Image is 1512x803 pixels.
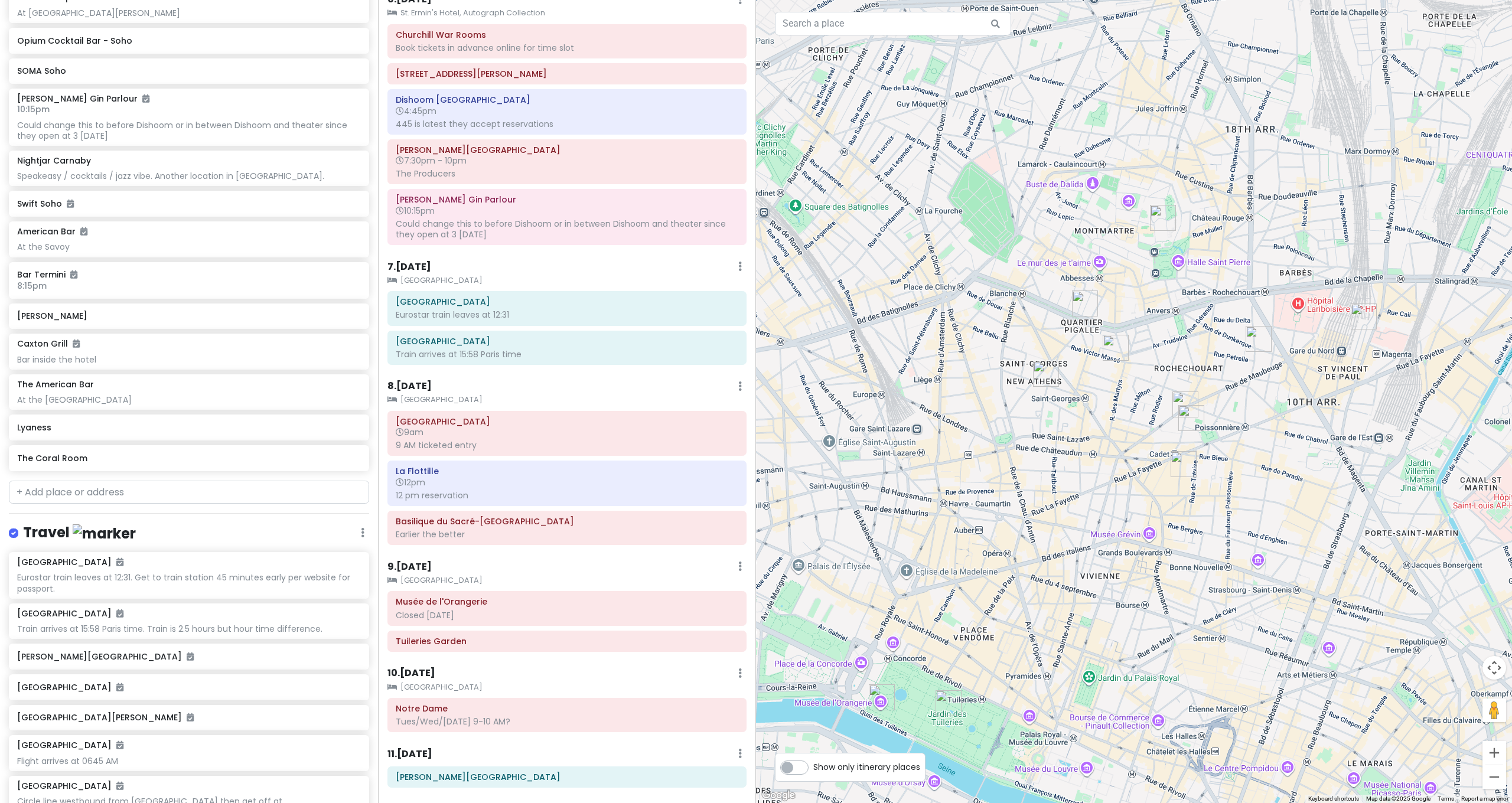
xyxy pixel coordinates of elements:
span: Map data ©2025 Google [1366,795,1430,802]
h6: Notre Dame [396,703,738,714]
div: Earlier the better [396,529,738,540]
h6: [PERSON_NAME] Gin Parlour [17,93,149,104]
div: Book tickets in advance online for time slot [396,43,738,53]
h6: Opium Cocktail Bar - Soho [17,35,360,46]
a: Open this area in Google Maps (opens a new window) [759,788,798,803]
h6: [PERSON_NAME][GEOGRAPHIC_DATA] [17,651,360,662]
a: Report a map error [1461,795,1508,802]
h6: [GEOGRAPHIC_DATA] [17,740,123,750]
small: St. Ermin's Hotel, Autograph Collection [387,7,747,19]
h6: Musée de l'Orangerie [396,596,738,607]
h6: Bar Termini [17,269,360,280]
i: Added to itinerary [70,270,77,279]
h6: Saint Pancras Station [396,296,738,307]
div: Train arrives at 15:58 Paris time [396,349,738,360]
div: Brasserie Bellanger [1246,326,1272,352]
h6: Tuileries Garden [396,636,738,647]
i: Added to itinerary [142,94,149,103]
button: Keyboard shortcuts [1308,795,1359,803]
div: Musée de l'Orangerie [869,684,895,710]
span: 8:15pm [17,280,47,292]
span: 10:15pm [396,205,435,217]
small: [GEOGRAPHIC_DATA] [387,681,747,693]
input: Search a place [775,12,1011,35]
div: Daldali [1172,391,1198,417]
button: Drag Pegman onto the map to open Street View [1482,698,1506,722]
div: 12 pm reservation [396,490,738,501]
h6: Churchill War Rooms [396,30,738,40]
h6: The American Bar [17,379,94,390]
i: Added to itinerary [116,741,123,749]
div: Gare du Nord [1351,303,1377,329]
h6: [GEOGRAPHIC_DATA] [17,682,360,693]
h6: Swift Soho [17,198,360,209]
small: [GEOGRAPHIC_DATA] [387,275,747,286]
div: Basilique du Sacré-Cœur de Montmartre [1150,205,1176,231]
span: Show only itinerary places [813,760,920,773]
h6: [GEOGRAPHIC_DATA] [17,781,123,791]
div: At [GEOGRAPHIC_DATA][PERSON_NAME] [17,8,360,18]
h6: 11 . [DATE] [387,748,432,760]
i: Added to itinerary [187,713,194,722]
h6: [GEOGRAPHIC_DATA] [17,608,123,619]
button: Zoom out [1482,765,1506,789]
span: 4:45pm [396,105,436,117]
img: marker [73,524,136,543]
div: At the [GEOGRAPHIC_DATA] [17,394,360,405]
span: 12pm [396,476,425,488]
span: 9am [396,426,423,438]
span: 10:15pm [17,103,50,115]
div: Train arrives at 15:58 Paris time. Train is 2.5 hours but hour time difference. [17,624,360,634]
h6: 9 . [DATE] [387,561,432,573]
div: 445 is latest they accept reservations [396,119,738,129]
h6: Basilique du Sacré-Cœur de Montmartre [396,516,738,527]
div: Bar inside the hotel [17,354,360,365]
i: Added to itinerary [187,652,194,661]
div: Eurostar train leaves at 12:31 [396,309,738,320]
i: Added to itinerary [116,782,123,790]
h4: Travel [23,523,136,543]
h6: Nightjar Carnaby [17,155,91,166]
div: The Producers [396,168,738,179]
h6: Palace of Versailles [396,416,738,427]
div: Abri Soba [1171,451,1197,477]
button: Zoom in [1482,741,1506,765]
h6: [PERSON_NAME] [17,311,360,321]
div: 9 AM ticketed entry [396,440,738,451]
i: Added to itinerary [116,609,123,618]
div: Flight arrives at 0645 AM [17,756,360,766]
i: Added to itinerary [73,340,80,348]
h6: 10 Downing St [396,68,738,79]
input: + Add place or address [9,481,369,504]
div: Hôtel Maison Mère [1178,405,1204,431]
small: [GEOGRAPHIC_DATA] [387,394,747,406]
div: Could change this to before Dishoom or in between Dishoom and theater since they open at 3 [DATE] [396,218,738,240]
small: [GEOGRAPHIC_DATA] [387,574,747,586]
i: Added to itinerary [67,200,74,208]
div: Tuileries Garden [936,690,962,716]
h6: 7 . [DATE] [387,261,431,273]
h6: Gare du Nord [396,336,738,347]
h6: 8 . [DATE] [387,380,432,393]
h6: Lyaness [17,422,360,433]
h6: Dishoom Covent Garden [396,94,738,105]
div: Eurostar train leaves at 12:31. Get to train station 45 minutes early per website for passport. [17,572,360,593]
h6: La Flottille [396,466,738,476]
h6: Mr Fogg's Gin Parlour [396,194,738,205]
span: 7:30pm - 10pm [396,155,467,167]
div: Could change this to before Dishoom or in between Dishoom and theater since they open at 3 [DATE] [17,120,360,141]
div: Tues/Wed/[DATE] 9-10 AM? [396,716,738,727]
i: Added to itinerary [80,227,87,236]
div: Les Canailles [1033,361,1059,387]
h6: American Bar [17,226,87,237]
div: At the Savoy [17,241,360,252]
h6: Garrick Theatre [396,145,738,155]
h6: The Coral Room [17,453,360,463]
h6: SOMA Soho [17,66,360,76]
img: Google [759,788,798,803]
div: Bouillon Pigalle [1072,290,1098,316]
i: Added to itinerary [116,558,123,566]
div: Closed [DATE] [396,610,738,621]
a: Terms (opens in new tab) [1438,795,1454,802]
h6: [GEOGRAPHIC_DATA][PERSON_NAME] [17,712,360,723]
